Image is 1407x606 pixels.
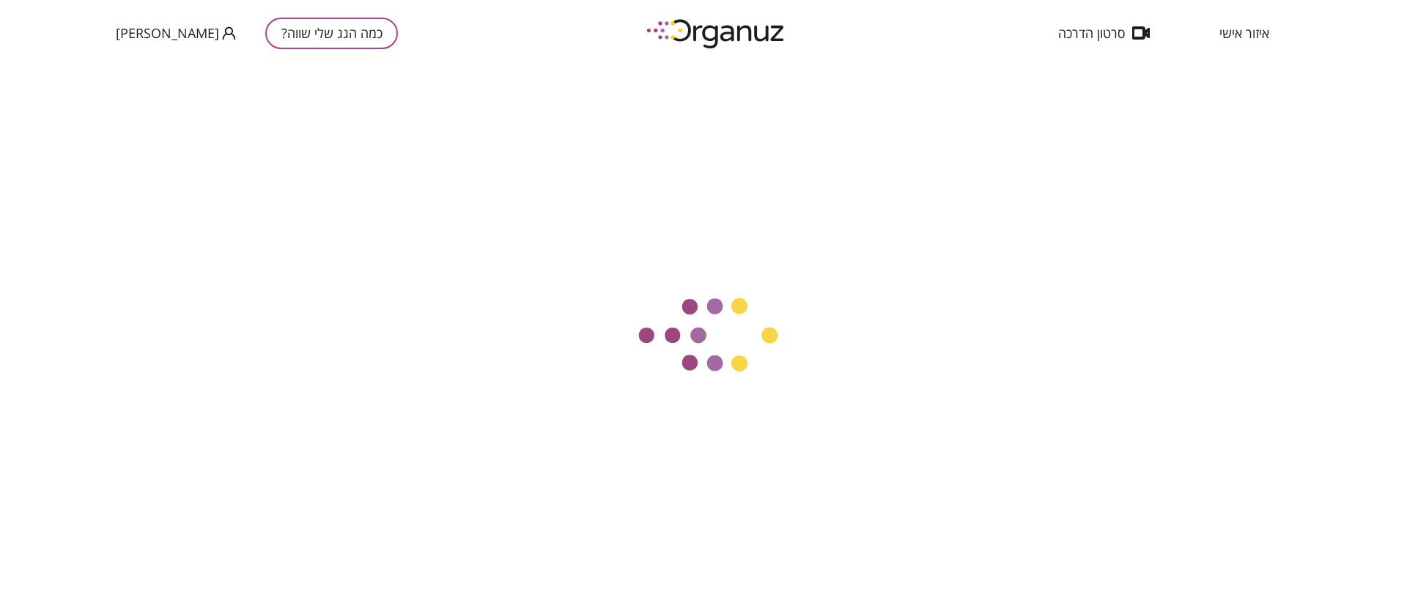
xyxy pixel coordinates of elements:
[1058,26,1125,40] span: סרטון הדרכה
[116,24,236,43] button: [PERSON_NAME]
[636,13,797,53] img: logo
[627,296,780,377] img: טוען...
[265,18,398,49] button: כמה הגג שלי שווה?
[1036,26,1172,40] button: סרטון הדרכה
[1219,26,1269,40] span: איזור אישי
[116,26,219,40] span: [PERSON_NAME]
[1197,26,1291,40] button: איזור אישי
